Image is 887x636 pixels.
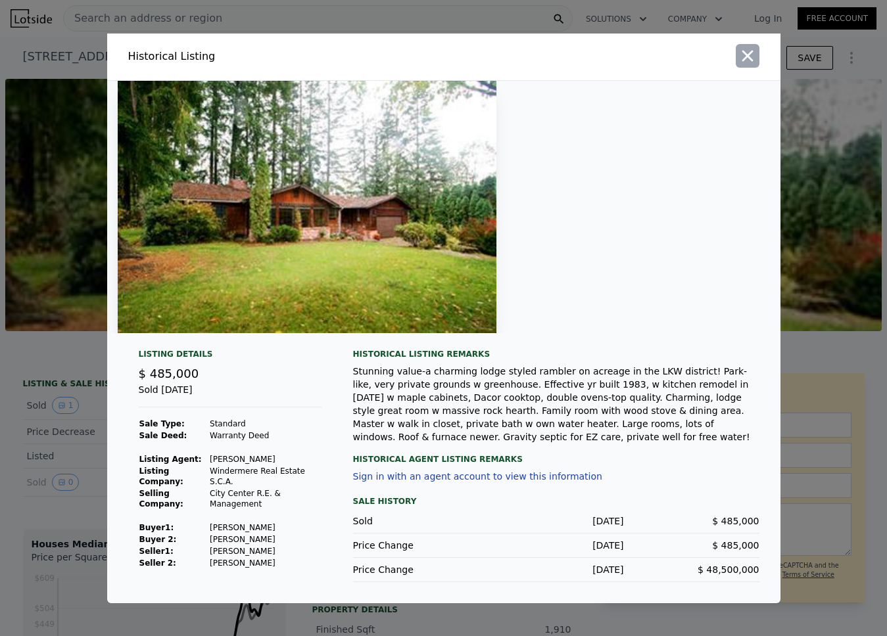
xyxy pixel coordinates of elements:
span: $ 485,000 [712,540,759,551]
strong: Listing Company: [139,466,183,486]
td: Windermere Real Estate S.C.A. [209,465,322,488]
button: Sign in with an agent account to view this information [353,471,602,482]
span: $ 48,500,000 [698,564,759,575]
div: [DATE] [489,514,624,528]
td: [PERSON_NAME] [209,557,322,569]
td: Warranty Deed [209,430,322,442]
div: [DATE] [489,563,624,576]
strong: Seller 2: [139,558,176,568]
div: Sale History [353,493,759,509]
span: $ 485,000 [712,516,759,526]
div: Historical Listing remarks [353,349,759,359]
div: Sold [353,514,489,528]
td: [PERSON_NAME] [209,522,322,534]
div: Price Change [353,563,489,576]
div: Price Change [353,539,489,552]
td: City Center R.E. & Management [209,488,322,510]
div: Historical Listing [128,49,439,64]
strong: Sale Type: [139,419,185,428]
td: [PERSON_NAME] [209,453,322,465]
div: Listing Details [139,349,322,365]
strong: Selling Company: [139,489,183,509]
td: [PERSON_NAME] [209,545,322,557]
strong: Buyer 1 : [139,523,174,532]
strong: Sale Deed: [139,431,187,440]
div: Sold [DATE] [139,383,322,407]
div: Historical Agent Listing Remarks [353,443,759,465]
img: Property Img [118,81,497,333]
strong: Listing Agent: [139,455,202,464]
div: Stunning value-a charming lodge styled rambler on acreage in the LKW district! Park-like, very pr... [353,365,759,443]
strong: Seller 1 : [139,547,174,556]
td: Standard [209,418,322,430]
td: [PERSON_NAME] [209,534,322,545]
div: [DATE] [489,539,624,552]
span: $ 485,000 [139,367,199,380]
strong: Buyer 2: [139,535,177,544]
